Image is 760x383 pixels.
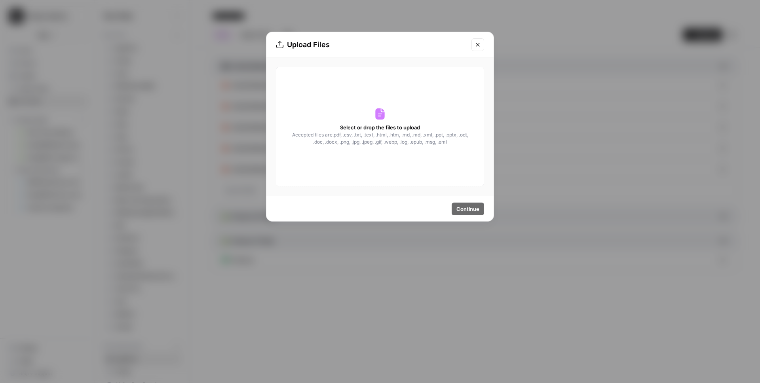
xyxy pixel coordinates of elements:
span: Select or drop the files to upload [340,123,420,131]
button: Continue [452,203,484,215]
button: Close modal [471,38,484,51]
div: Upload Files [276,39,467,50]
span: Accepted files are .pdf, .csv, .txt, .text, .html, .htm, .md, .md, .xml, .ppt, .pptx, .odt, .doc,... [291,131,469,146]
span: Continue [456,205,479,213]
